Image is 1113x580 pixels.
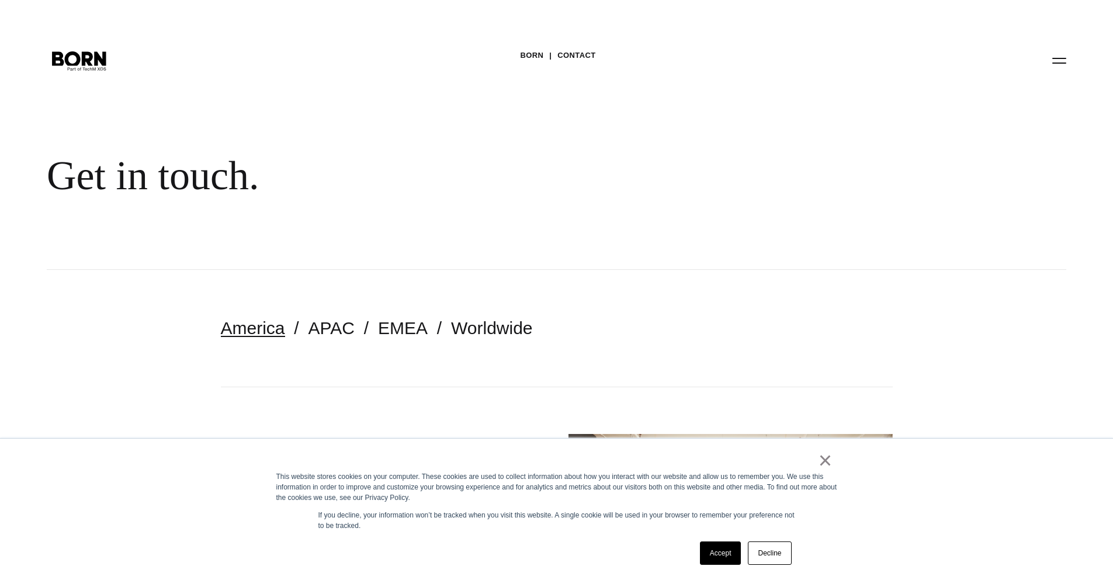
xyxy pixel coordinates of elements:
a: APAC [308,318,355,338]
a: Worldwide [451,318,533,338]
a: Decline [748,541,791,565]
p: If you decline, your information won’t be tracked when you visit this website. A single cookie wi... [318,510,795,531]
a: BORN [520,47,543,64]
a: America [221,318,285,338]
div: This website stores cookies on your computer. These cookies are used to collect information about... [276,471,837,503]
a: Accept [700,541,741,565]
button: Open [1045,48,1073,72]
a: × [819,455,833,466]
a: Contact [557,47,595,64]
h2: BORN [US_STATE] [220,434,545,469]
a: EMEA [378,318,428,338]
div: Get in touch. [47,152,713,200]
